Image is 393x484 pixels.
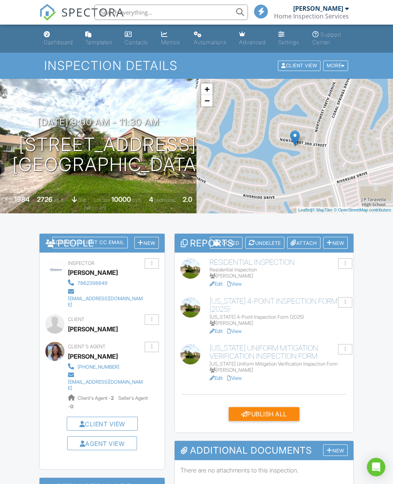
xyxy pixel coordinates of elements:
div: 1984 [14,195,30,203]
a: Support Center [309,28,352,50]
a: [EMAIL_ADDRESS][DOMAIN_NAME] [68,287,144,309]
div: 7862398849 [78,280,107,286]
a: Client View [79,420,125,428]
div: New [134,237,159,249]
div: Automations [194,39,227,45]
h6: [US_STATE] 4-Point Inspection Form (2025) [210,297,347,313]
a: 7862398849 [68,278,144,287]
h6: Residential Inspection [210,258,347,266]
a: Zoom out [201,95,213,106]
a: [EMAIL_ADDRESS][DOMAIN_NAME] [68,371,144,392]
div: 10000 [111,195,131,203]
div: Client View [278,61,320,71]
img: The Best Home Inspection Software - Spectora [39,4,56,21]
div: Advanced [239,39,266,45]
div: Templates [85,39,112,45]
span: sq. ft. [54,197,64,203]
a: © MapTiler [312,208,333,212]
div: Undelete [245,237,284,249]
a: Edit [210,375,223,381]
div: [PERSON_NAME] [210,320,347,326]
div: Support Center [312,31,341,45]
a: View [227,328,242,334]
div: [PERSON_NAME] [210,273,347,279]
a: [US_STATE] 4-Point Inspection Form (2025) [US_STATE] 4-Point Inspection Form (2025) [PERSON_NAME] [210,297,347,326]
span: bedrooms [154,197,175,203]
div: Attach [287,237,320,249]
a: Templates [82,28,116,50]
a: Zoom in [201,83,213,95]
h3: People [40,234,164,253]
h1: [STREET_ADDRESS] [GEOGRAPHIC_DATA] [12,135,203,175]
h1: Inspection Details [44,59,349,72]
div: 2.0 [183,195,192,203]
span: Built [5,197,13,203]
div: Metrics [161,39,180,45]
h3: Reports [175,234,353,253]
p: There are no attachments to this inspection. [180,466,348,474]
div: [PERSON_NAME] [210,367,347,373]
div: [PERSON_NAME] [68,267,118,278]
div: [EMAIL_ADDRESS][DOMAIN_NAME] [68,296,144,308]
div: [PERSON_NAME] [293,5,343,12]
div: [US_STATE] Uniform Mitigation Verification Inspection Form [210,361,347,367]
span: slab [78,197,87,203]
span: Client [68,316,84,322]
a: © OpenStreetMap contributors [334,208,391,212]
h3: Additional Documents [175,441,353,460]
span: Client's Agent [68,344,106,349]
span: Inspector [68,260,94,266]
a: Client View [277,62,322,68]
a: View [227,375,242,381]
div: Open Intercom Messenger [367,458,385,476]
a: [US_STATE] Uniform Mitigation Verification Inspection Form [US_STATE] Uniform Mitigation Verifica... [210,344,347,373]
div: Publish All [229,407,299,421]
a: Advanced [236,28,269,50]
a: SPECTORA [39,10,124,27]
a: Metrics [158,28,185,50]
h6: [US_STATE] Uniform Mitigation Verification Inspection Form [210,344,347,360]
a: Contacts [122,28,152,50]
div: [US_STATE] 4-Point Inspection Form (2025) [210,314,347,320]
div: New [323,444,348,456]
a: Edit [210,328,223,334]
div: 4 [149,195,153,203]
span: bathrooms [84,205,106,211]
span: Client's Agent - [78,395,115,401]
div: More [323,61,348,71]
div: Dashboard [44,39,73,45]
a: [PERSON_NAME] [68,351,118,362]
a: Dashboard [41,28,76,50]
div: | [296,207,393,213]
strong: 0 [70,404,73,409]
a: Edit [210,281,223,287]
strong: 2 [111,395,114,401]
div: Home Inspection Services [274,12,349,20]
a: Agent View [80,440,125,447]
span: Lot Size [94,197,110,203]
div: [PHONE_NUMBER] [78,364,119,370]
span: sq.ft. [132,197,142,203]
div: Residential Inspection [210,267,347,273]
a: [PHONE_NUMBER] [68,362,144,371]
div: [PERSON_NAME] [68,323,118,335]
div: Contacts [125,39,148,45]
div: [EMAIL_ADDRESS][DOMAIN_NAME] [68,379,144,391]
div: New [323,237,348,249]
input: Search everything... [94,5,248,20]
h3: [DATE] 9:00 am - 11:30 am [38,117,159,127]
a: Leaflet [298,208,311,212]
div: Disable Client CC Email [52,237,128,248]
a: Settings [275,28,303,50]
div: Locked [210,237,243,249]
a: Residential Inspection Residential Inspection [PERSON_NAME] [210,258,347,279]
a: Automations (Basic) [191,28,230,50]
div: 2726 [37,195,53,203]
span: SPECTORA [61,4,124,20]
div: Settings [278,39,299,45]
a: View [227,281,242,287]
